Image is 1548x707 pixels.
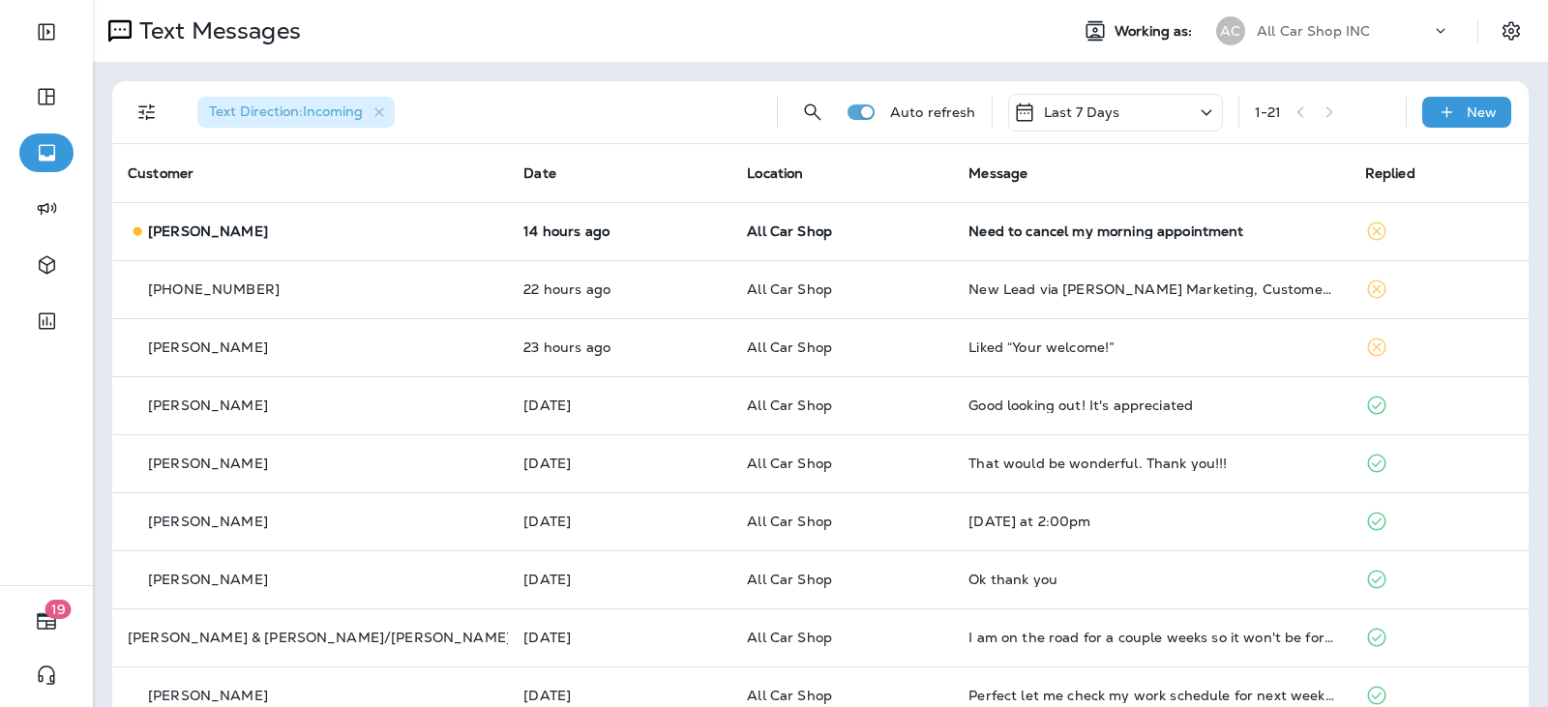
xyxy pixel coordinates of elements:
[968,398,1333,413] div: Good looking out! It's appreciated
[747,629,832,646] span: All Car Shop
[148,223,268,239] p: [PERSON_NAME]
[132,16,301,45] p: Text Messages
[747,513,832,530] span: All Car Shop
[209,103,363,120] span: Text Direction : Incoming
[523,456,716,471] p: Sep 19, 2025 11:43 AM
[793,93,832,132] button: Search Messages
[128,93,166,132] button: Filters
[968,514,1333,529] div: Today at 2:00pm
[197,97,395,128] div: Text Direction:Incoming
[968,688,1333,703] div: Perfect let me check my work schedule for next week to see when I can schedule the oil change. Wh...
[523,164,556,182] span: Date
[1257,23,1370,39] p: All Car Shop INC
[19,13,74,51] button: Expand Sidebar
[1255,104,1282,120] div: 1 - 21
[523,281,716,297] p: Sep 22, 2025 10:11 AM
[128,164,193,182] span: Customer
[523,688,716,703] p: Sep 18, 2025 01:43 PM
[523,572,716,587] p: Sep 19, 2025 09:11 AM
[747,397,832,414] span: All Car Shop
[1365,164,1415,182] span: Replied
[523,398,716,413] p: Sep 19, 2025 02:17 PM
[747,339,832,356] span: All Car Shop
[148,456,268,471] p: [PERSON_NAME]
[968,223,1333,239] div: Need to cancel my morning appointment
[1115,23,1197,40] span: Working as:
[747,455,832,472] span: All Car Shop
[747,571,832,588] span: All Car Shop
[148,572,268,587] p: [PERSON_NAME]
[968,281,1333,297] div: New Lead via Merrick Marketing, Customer Name: Ron, Contact info: 6023170401, Job Info: Purchased...
[523,223,716,239] p: Sep 22, 2025 05:54 PM
[148,514,268,529] p: [PERSON_NAME]
[890,104,976,120] p: Auto refresh
[747,280,832,298] span: All Car Shop
[747,222,832,240] span: All Car Shop
[148,688,268,703] p: [PERSON_NAME]
[523,514,716,529] p: Sep 19, 2025 11:21 AM
[19,602,74,640] button: 19
[747,164,803,182] span: Location
[148,339,268,355] p: [PERSON_NAME]
[148,281,280,297] p: [PHONE_NUMBER]
[523,630,716,645] p: Sep 18, 2025 06:59 PM
[968,630,1333,645] div: I am on the road for a couple weeks so it won't be for a while, but I wasn't sure if you could ev...
[128,630,511,645] p: [PERSON_NAME] & [PERSON_NAME]/[PERSON_NAME]
[968,164,1027,182] span: Message
[45,600,72,619] span: 19
[968,339,1333,355] div: Liked “Your welcome!”
[968,456,1333,471] div: That would be wonderful. Thank you!!!
[148,398,268,413] p: [PERSON_NAME]
[968,572,1333,587] div: Ok thank you
[1044,104,1120,120] p: Last 7 Days
[1494,14,1529,48] button: Settings
[1216,16,1245,45] div: AC
[1467,104,1497,120] p: New
[747,687,832,704] span: All Car Shop
[523,339,716,355] p: Sep 22, 2025 08:34 AM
